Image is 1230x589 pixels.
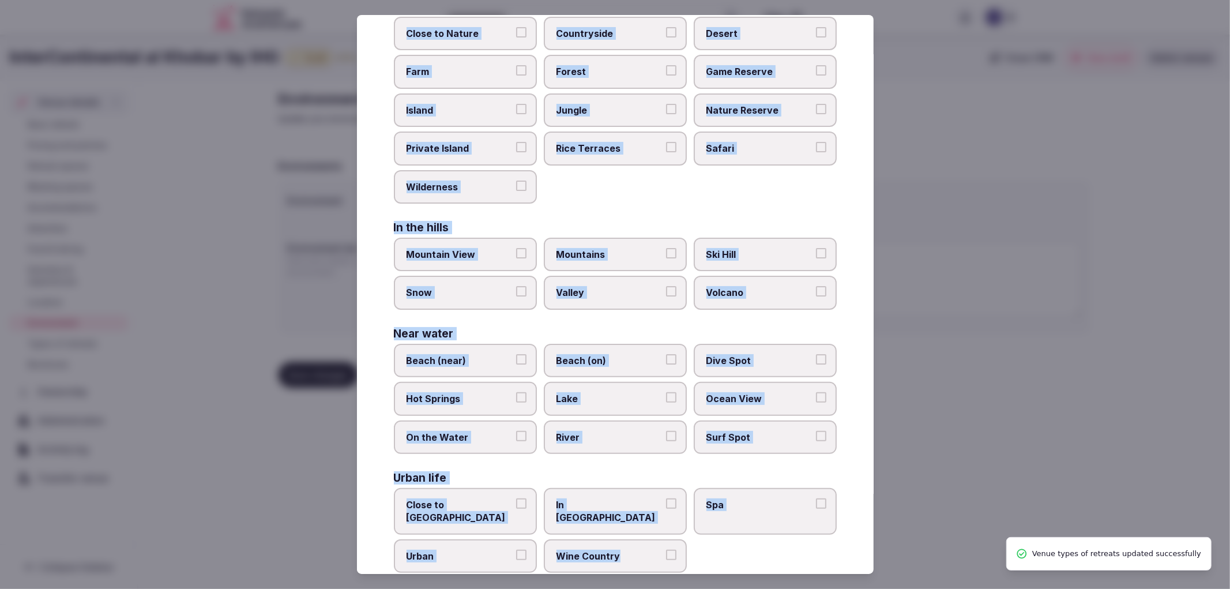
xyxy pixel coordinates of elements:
[407,286,513,299] span: Snow
[666,248,676,258] button: Mountains
[394,328,454,339] h3: Near water
[407,498,513,524] span: Close to [GEOGRAPHIC_DATA]
[516,181,526,191] button: Wilderness
[556,66,663,78] span: Forest
[556,498,663,524] span: In [GEOGRAPHIC_DATA]
[407,27,513,40] span: Close to Nature
[516,354,526,365] button: Beach (near)
[556,286,663,299] span: Valley
[516,104,526,114] button: Island
[407,392,513,405] span: Hot Springs
[556,431,663,444] span: River
[516,142,526,152] button: Private Island
[706,104,813,117] span: Nature Reserve
[516,431,526,441] button: On the Water
[516,498,526,509] button: Close to [GEOGRAPHIC_DATA]
[706,286,813,299] span: Volcano
[516,392,526,403] button: Hot Springs
[556,550,663,562] span: Wine Country
[666,550,676,560] button: Wine Country
[706,431,813,444] span: Surf Spot
[556,142,663,155] span: Rice Terraces
[666,142,676,152] button: Rice Terraces
[407,248,513,261] span: Mountain View
[666,286,676,297] button: Valley
[516,286,526,297] button: Snow
[816,431,826,441] button: Surf Spot
[407,142,513,155] span: Private Island
[706,392,813,405] span: Ocean View
[666,66,676,76] button: Forest
[556,392,663,405] span: Lake
[666,27,676,37] button: Countryside
[516,248,526,258] button: Mountain View
[516,550,526,560] button: Urban
[407,104,513,117] span: Island
[816,27,826,37] button: Desert
[516,66,526,76] button: Farm
[407,431,513,444] span: On the Water
[706,142,813,155] span: Safari
[407,550,513,562] span: Urban
[556,354,663,367] span: Beach (on)
[407,354,513,367] span: Beach (near)
[816,286,826,297] button: Volcano
[816,248,826,258] button: Ski Hill
[516,27,526,37] button: Close to Nature
[706,354,813,367] span: Dive Spot
[394,472,447,483] h3: Urban life
[666,104,676,114] button: Jungle
[556,104,663,117] span: Jungle
[394,222,449,233] h3: In the hills
[666,431,676,441] button: River
[706,498,813,511] span: Spa
[666,392,676,403] button: Lake
[556,248,663,261] span: Mountains
[816,498,826,509] button: Spa
[706,27,813,40] span: Desert
[706,66,813,78] span: Game Reserve
[816,354,826,365] button: Dive Spot
[407,181,513,193] span: Wilderness
[556,27,663,40] span: Countryside
[706,248,813,261] span: Ski Hill
[816,104,826,114] button: Nature Reserve
[816,392,826,403] button: Ocean View
[666,354,676,365] button: Beach (on)
[816,66,826,76] button: Game Reserve
[407,66,513,78] span: Farm
[666,498,676,509] button: In [GEOGRAPHIC_DATA]
[816,142,826,152] button: Safari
